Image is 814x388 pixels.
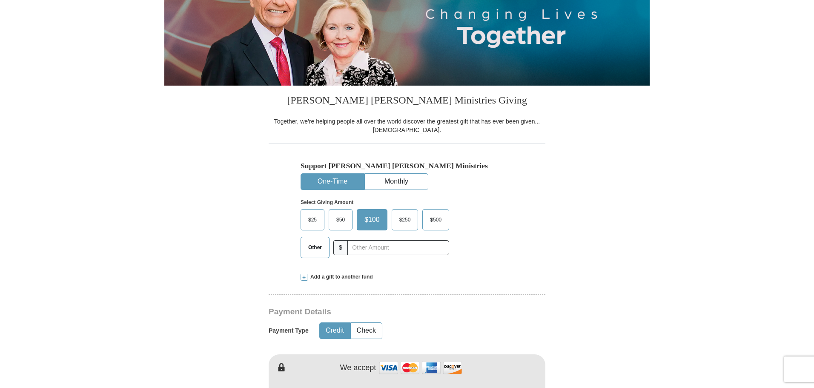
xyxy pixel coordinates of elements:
[269,307,486,317] h3: Payment Details
[340,363,376,373] h4: We accept
[332,213,349,226] span: $50
[304,213,321,226] span: $25
[304,241,326,254] span: Other
[307,273,373,281] span: Add a gift to another fund
[360,213,384,226] span: $100
[301,199,353,205] strong: Select Giving Amount
[320,323,350,339] button: Credit
[301,174,364,190] button: One-Time
[347,240,449,255] input: Other Amount
[269,117,545,134] div: Together, we're helping people all over the world discover the greatest gift that has ever been g...
[365,174,428,190] button: Monthly
[269,86,545,117] h3: [PERSON_NAME] [PERSON_NAME] Ministries Giving
[333,240,348,255] span: $
[426,213,446,226] span: $500
[301,161,513,170] h5: Support [PERSON_NAME] [PERSON_NAME] Ministries
[351,323,382,339] button: Check
[378,359,463,377] img: credit cards accepted
[269,327,309,334] h5: Payment Type
[395,213,415,226] span: $250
